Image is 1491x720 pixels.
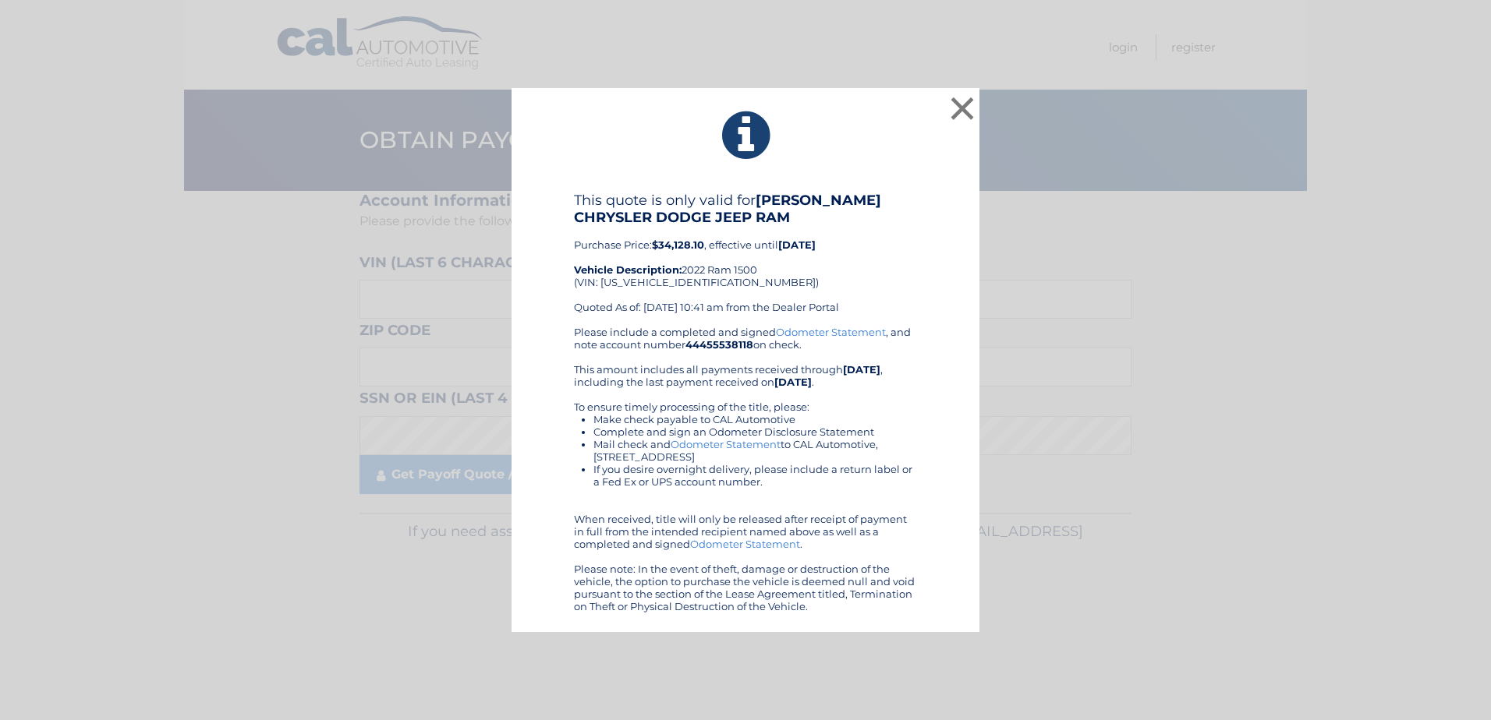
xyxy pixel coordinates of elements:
a: Odometer Statement [690,538,800,550]
li: Make check payable to CAL Automotive [593,413,917,425]
div: Please include a completed and signed , and note account number on check. This amount includes al... [574,326,917,612]
a: Odometer Statement [776,326,886,338]
strong: Vehicle Description: [574,263,682,276]
b: [PERSON_NAME] CHRYSLER DODGE JEEP RAM [574,192,881,226]
li: Mail check and to CAL Automotive, [STREET_ADDRESS] [593,438,917,463]
button: × [947,93,978,124]
a: Odometer Statement [671,438,781,450]
b: [DATE] [843,363,880,376]
b: [DATE] [778,238,816,251]
b: 44455538118 [685,338,753,351]
b: [DATE] [774,376,812,388]
li: Complete and sign an Odometer Disclosure Statement [593,425,917,438]
b: $34,128.10 [652,238,704,251]
li: If you desire overnight delivery, please include a return label or a Fed Ex or UPS account number. [593,463,917,488]
div: Purchase Price: , effective until 2022 Ram 1500 (VIN: [US_VEHICLE_IDENTIFICATION_NUMBER]) Quoted ... [574,192,917,326]
h4: This quote is only valid for [574,192,917,226]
